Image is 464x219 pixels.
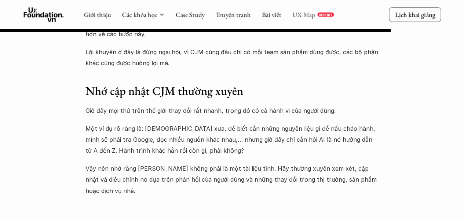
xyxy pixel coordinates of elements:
[85,105,379,116] p: Giờ đây mọi thứ trên thế giới thay đổi rất nhanh, trong đó có cả hành vi của người dùng.
[292,10,315,19] a: UX Map
[85,47,379,69] p: Lời khuyên ở đây là đừng ngại hỏi, vì CJM cũng đâu chỉ có mỗi team sản phẩm dùng được, các bộ phậ...
[215,10,251,19] a: Truyện tranh
[395,10,435,19] p: Lịch khai giảng
[262,10,281,19] a: Bài viết
[389,7,441,22] a: Lịch khai giảng
[85,83,379,99] h3: Nhớ cập nhật CJM thường xuyên
[175,10,204,19] a: Case Study
[85,163,379,196] p: Vậy nên nhớ rằng [PERSON_NAME] không phải là một tài liệu tĩnh. Hãy thường xuyên xem xét, cập nhậ...
[84,10,111,19] a: Giới thiệu
[318,12,332,17] p: REPORT
[85,123,379,156] p: Một ví dụ rõ ràng là: [DEMOGRAPHIC_DATA] xưa, để biết cần những nguyên liệu gì để nấu cháo hành, ...
[122,10,157,19] a: Các khóa học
